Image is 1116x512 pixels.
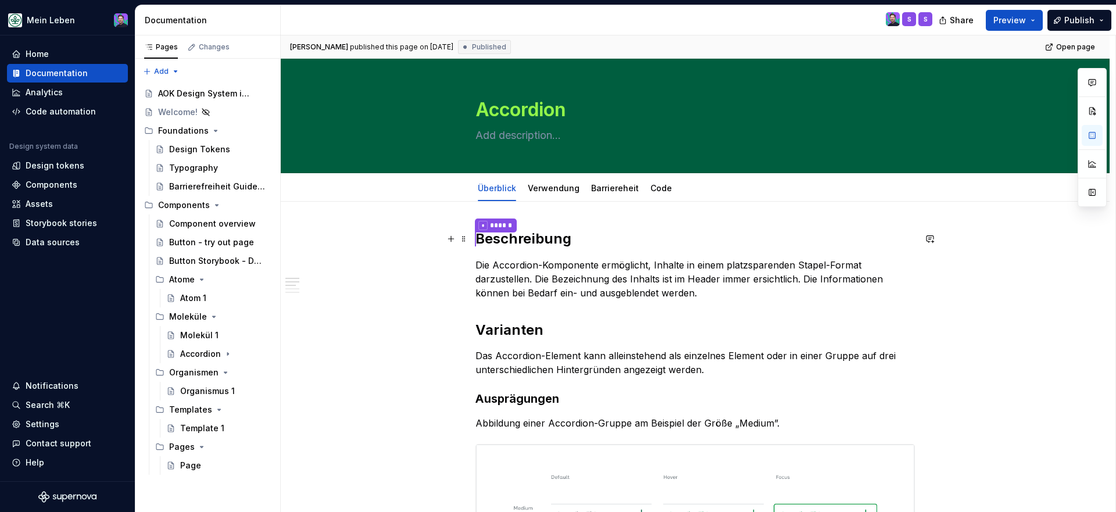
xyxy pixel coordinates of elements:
div: Home [26,48,49,60]
a: Überblick [478,183,516,193]
span: Share [950,15,974,26]
a: Open page [1042,39,1100,55]
span: [PERSON_NAME] [290,42,348,52]
a: Home [7,45,128,63]
div: Welcome! [158,106,198,118]
img: Samuel [886,12,900,26]
a: Accordion [162,345,276,363]
div: Templates [151,400,276,419]
span: Add [154,67,169,76]
a: Data sources [7,233,128,252]
div: Design tokens [26,160,84,171]
div: Design Tokens [169,144,230,155]
button: Contact support [7,434,128,453]
div: S [907,15,911,24]
div: Contact support [26,438,91,449]
div: Documentation [145,15,276,26]
div: Data sources [26,237,80,248]
div: Page tree [139,84,276,475]
div: Code automation [26,106,96,117]
div: Components [26,179,77,191]
button: Share [933,10,981,31]
div: Button - try out page [169,237,254,248]
div: Components [158,199,210,211]
div: AOK Design System in Arbeit [158,88,254,99]
a: Button Storybook - Durchstich! [151,252,276,270]
div: Atome [151,270,276,289]
a: Design Tokens [151,140,276,159]
div: Foundations [158,125,209,137]
p: Die Accordion-Komponente ermöglicht, Inhalte in einem platzsparenden Stapel-Format darzustellen. ... [475,258,915,300]
button: Add [139,63,183,80]
div: Mein Leben [27,15,75,26]
div: Template 1 [180,423,224,434]
a: Storybook stories [7,214,128,232]
div: Moleküle [169,311,207,323]
h2: Beschreibung [475,230,915,249]
div: Accordion [180,348,221,360]
div: Help [26,457,44,468]
div: Organismen [169,367,219,378]
button: Help [7,453,128,472]
div: Atome [169,274,195,285]
span: Published [472,42,506,52]
button: Publish [1047,10,1111,31]
div: Organismen [151,363,276,382]
div: Assets [26,198,53,210]
a: Typography [151,159,276,177]
a: Design tokens [7,156,128,175]
img: Samuel [114,13,128,27]
a: Page [162,456,276,475]
span: Preview [993,15,1026,26]
a: Template 1 [162,419,276,438]
div: published this page on [DATE] [350,42,453,52]
div: Moleküle [151,307,276,326]
a: Barrierefreiheit Guidelines [151,177,276,196]
div: Changes [199,42,230,52]
a: Assets [7,195,128,213]
a: Verwendung [528,183,580,193]
textarea: Accordion [473,96,913,124]
div: Organismus 1 [180,385,235,397]
button: Search ⌘K [7,396,128,414]
span: Open page [1056,42,1095,52]
div: Templates [169,404,212,416]
div: Analytics [26,87,63,98]
div: Code [646,176,677,200]
a: Atom 1 [162,289,276,307]
a: Analytics [7,83,128,102]
div: Barriereheit [586,176,643,200]
span: Publish [1064,15,1094,26]
svg: Supernova Logo [38,491,96,503]
a: Component overview [151,214,276,233]
div: Notifications [26,380,78,392]
a: Welcome! [139,103,276,121]
a: Documentation [7,64,128,83]
div: Molekül 1 [180,330,219,341]
div: Button Storybook - Durchstich! [169,255,265,267]
p: Das Accordion-Element kann alleinstehend als einzelnes Element oder in einer Gruppe auf drei unte... [475,349,915,377]
div: Typography [169,162,218,174]
div: Pages [144,42,178,52]
a: Code [650,183,672,193]
div: Storybook stories [26,217,97,229]
div: Settings [26,418,59,430]
div: Foundations [139,121,276,140]
h2: Varianten [475,321,915,339]
div: Documentation [26,67,88,79]
div: Search ⌘K [26,399,70,411]
div: Component overview [169,218,256,230]
div: Design system data [9,142,78,151]
div: Überblick [473,176,521,200]
p: Abbildung einer Accordion-Gruppe am Beispiel der Größe „Medium”. [475,416,915,430]
div: Verwendung [523,176,584,200]
div: Atom 1 [180,292,206,304]
h3: Ausprägungen [475,391,915,407]
a: Code automation [7,102,128,121]
div: S [924,15,928,24]
button: Notifications [7,377,128,395]
a: Components [7,176,128,194]
a: Button - try out page [151,233,276,252]
div: Page [180,460,201,471]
